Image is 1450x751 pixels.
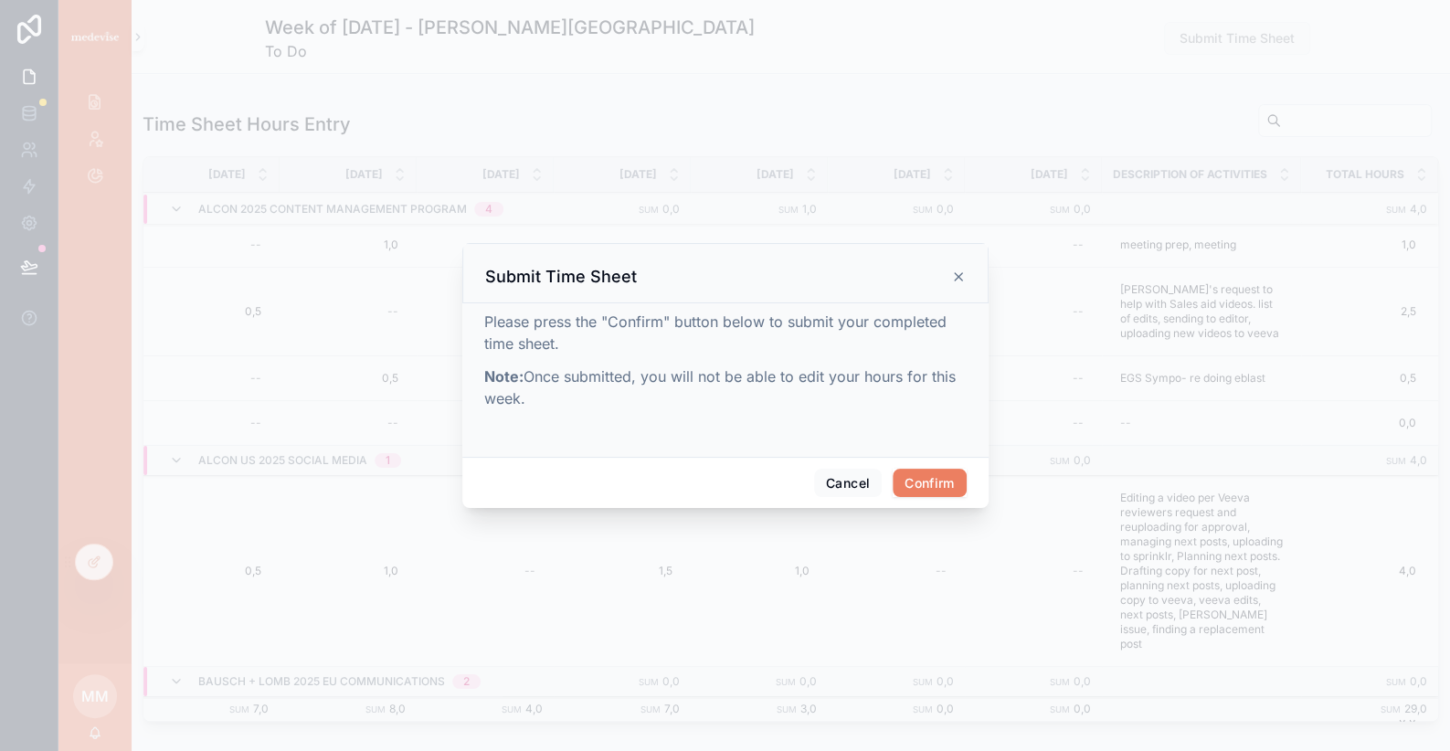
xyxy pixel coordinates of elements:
[893,469,966,498] button: Confirm
[484,367,524,386] strong: Note:
[814,469,882,498] button: Cancel
[485,266,637,288] h3: Submit Time Sheet
[484,311,967,354] p: Please press the "Confirm" button below to submit your completed time sheet.
[484,365,967,409] p: Once submitted, you will not be able to edit your hours for this week.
